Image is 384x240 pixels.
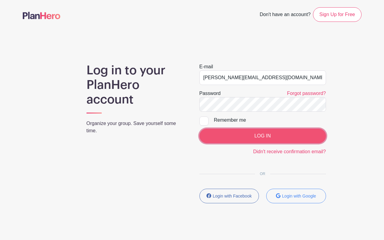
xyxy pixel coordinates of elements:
small: Login with Google [282,194,316,198]
label: Password [199,90,221,97]
span: OR [255,172,270,176]
label: E-mail [199,63,213,70]
h1: Log in to your PlanHero account [87,63,185,107]
a: Forgot password? [287,91,326,96]
img: logo-507f7623f17ff9eddc593b1ce0a138ce2505c220e1c5a4e2b4648c50719b7d32.svg [23,12,60,19]
small: Login with Facebook [213,194,252,198]
button: Login with Facebook [199,189,259,203]
input: e.g. julie@eventco.com [199,70,326,85]
a: Didn't receive confirmation email? [253,149,326,154]
span: Don't have an account? [260,8,311,22]
button: Login with Google [266,189,326,203]
a: Sign Up for Free [313,7,361,22]
div: Remember me [214,117,326,124]
input: LOG IN [199,129,326,143]
p: Organize your group. Save yourself some time. [87,120,185,134]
